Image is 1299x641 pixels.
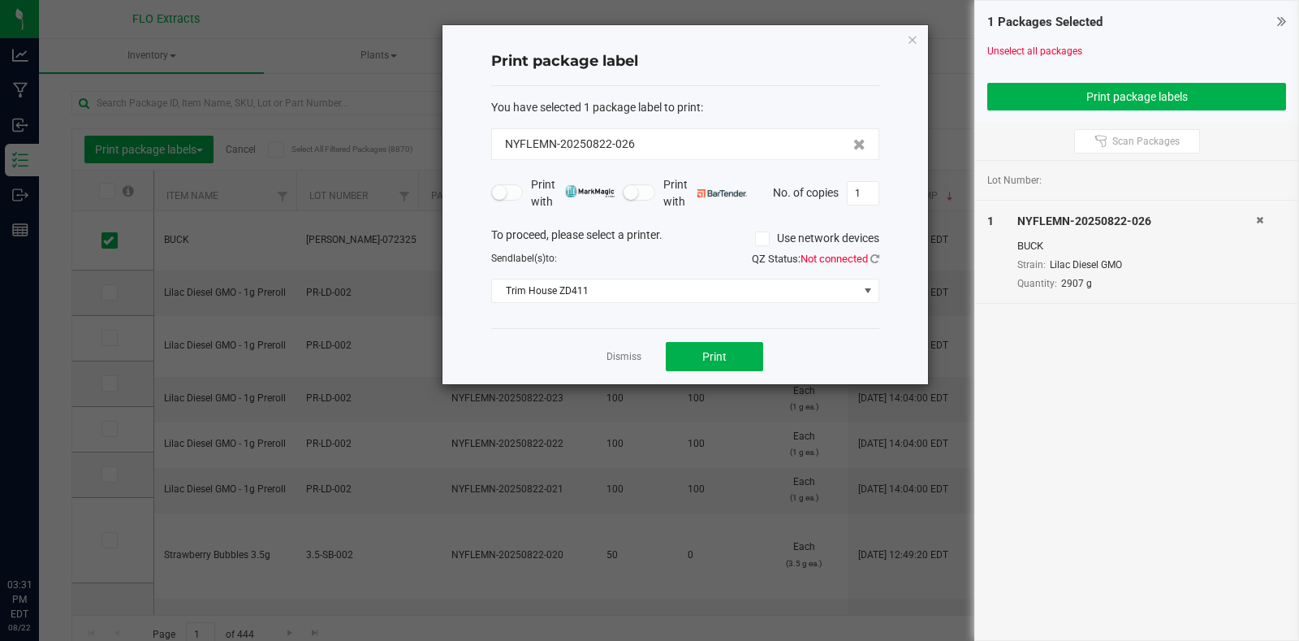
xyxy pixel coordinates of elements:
label: Use network devices [755,230,879,247]
span: Scan Packages [1112,135,1180,148]
div: NYFLEMN-20250822-026 [1017,213,1256,230]
div: To proceed, please select a printer. [479,227,891,251]
span: 1 [987,214,994,227]
button: Print package labels [987,83,1286,110]
span: Strain: [1017,259,1046,271]
span: 2907 g [1061,278,1092,289]
h4: Print package label [491,51,879,72]
span: label(s) [513,253,546,264]
span: Quantity: [1017,278,1057,289]
span: Print with [663,176,747,210]
span: Print [702,350,727,363]
span: QZ Status: [752,253,879,265]
a: Dismiss [606,350,641,364]
button: Print [666,342,763,371]
img: mark_magic_cybra.png [565,185,615,197]
span: Lilac Diesel GMO [1050,259,1122,271]
span: Print with [531,176,615,210]
div: : [491,99,879,116]
iframe: Resource center [16,511,65,560]
img: bartender.png [697,189,747,197]
span: Send to: [491,253,557,264]
span: Trim House ZD411 [492,279,858,302]
span: Lot Number: [987,173,1042,188]
span: Not connected [801,253,868,265]
span: You have selected 1 package label to print [491,101,701,114]
a: Unselect all packages [987,45,1082,57]
span: NYFLEMN-20250822-026 [505,136,635,153]
span: No. of copies [773,185,839,198]
div: BUCK [1017,238,1256,254]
